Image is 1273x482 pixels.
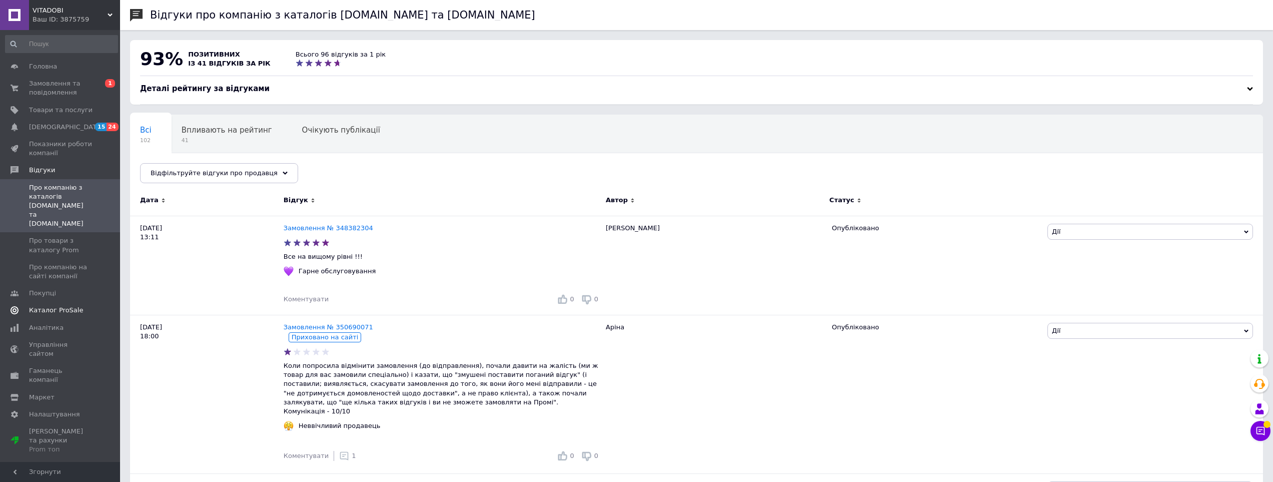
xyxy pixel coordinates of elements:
[296,421,383,430] div: Неввічливий продавець
[29,445,93,454] div: Prom топ
[151,169,278,177] span: Відфільтруйте відгуки про продавця
[140,196,159,205] span: Дата
[140,84,1253,94] div: Деталі рейтингу за відгуками
[284,196,308,205] span: Відгук
[601,216,827,315] div: [PERSON_NAME]
[352,452,356,459] span: 1
[29,106,93,115] span: Товари та послуги
[140,84,270,93] span: Деталі рейтингу за відгуками
[284,295,329,304] div: Коментувати
[29,263,93,281] span: Про компанію на сайті компанії
[29,306,83,315] span: Каталог ProSale
[594,452,598,459] span: 0
[107,123,118,131] span: 24
[1052,327,1060,334] span: Дії
[29,140,93,158] span: Показники роботи компанії
[1052,228,1060,235] span: Дії
[140,49,183,69] span: 93%
[296,267,378,276] div: Гарне обслуговування
[339,451,356,461] div: 1
[140,126,152,135] span: Всі
[296,50,386,59] div: Всього 96 відгуків за 1 рік
[284,323,373,331] a: Замовлення № 350690071
[601,315,827,474] div: Аріна
[29,166,55,175] span: Відгуки
[292,333,359,341] span: Приховано на сайті
[284,266,294,276] img: :purple_heart:
[284,224,373,232] a: Замовлення № 348382304
[140,164,242,173] span: Опубліковані без комен...
[832,323,1040,332] div: Опубліковано
[140,137,152,144] span: 102
[95,123,107,131] span: 15
[182,137,272,144] span: 41
[284,421,294,431] img: :triumph:
[284,361,601,416] p: Коли попросила відмінити замовлення (до відправлення), почали давити на жалість (ми ж товар для в...
[570,295,574,303] span: 0
[188,51,240,58] span: позитивних
[29,340,93,358] span: Управління сайтом
[1250,421,1270,441] button: Чат з покупцем
[570,452,574,459] span: 0
[829,196,854,205] span: Статус
[29,123,103,132] span: [DEMOGRAPHIC_DATA]
[302,126,380,135] span: Очікують публікації
[188,60,271,67] span: із 41 відгуків за рік
[284,252,601,261] p: Все на вищому рівні !!!
[33,6,108,15] span: VITADOBI
[130,216,284,315] div: [DATE] 13:11
[130,315,284,474] div: [DATE] 18:00
[105,79,115,88] span: 1
[130,153,262,191] div: Опубліковані без коментаря
[5,35,118,53] input: Пошук
[594,295,598,303] span: 0
[182,126,272,135] span: Впливають на рейтинг
[150,9,535,21] h1: Відгуки про компанію з каталогів [DOMAIN_NAME] та [DOMAIN_NAME]
[29,427,93,454] span: [PERSON_NAME] та рахунки
[33,15,120,24] div: Ваш ID: 3875759
[29,62,57,71] span: Головна
[832,224,1040,233] div: Опубліковано
[29,289,56,298] span: Покупці
[29,183,93,229] span: Про компанію з каталогів [DOMAIN_NAME] та [DOMAIN_NAME]
[29,366,93,384] span: Гаманець компанії
[29,79,93,97] span: Замовлення та повідомлення
[284,451,329,460] div: Коментувати
[284,452,329,459] span: Коментувати
[29,236,93,254] span: Про товари з каталогу Prom
[606,196,628,205] span: Автор
[29,323,64,332] span: Аналітика
[29,393,55,402] span: Маркет
[284,295,329,303] span: Коментувати
[29,410,80,419] span: Налаштування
